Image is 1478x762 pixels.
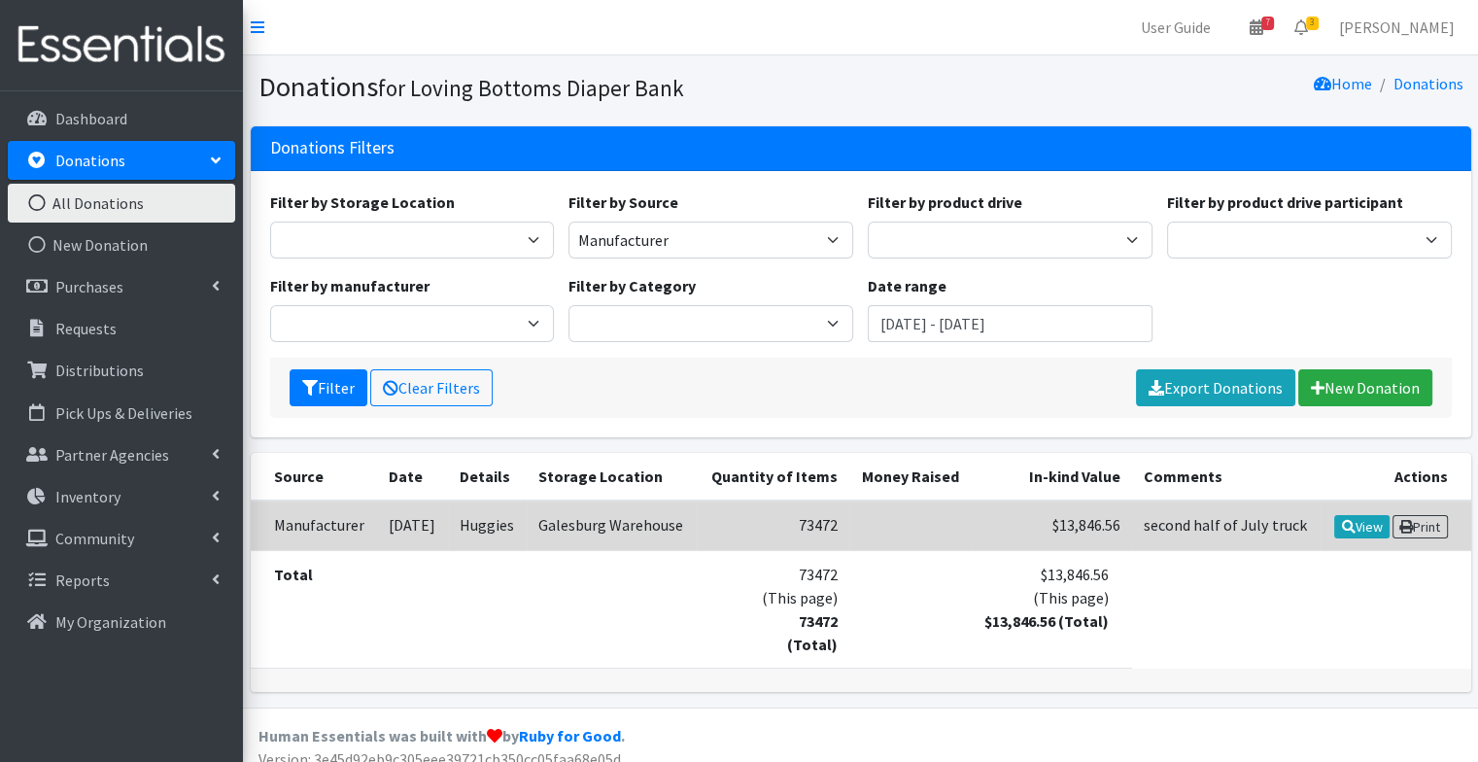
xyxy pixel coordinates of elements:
[270,138,395,158] h3: Donations Filters
[55,529,134,548] p: Community
[274,565,313,584] strong: Total
[377,453,448,501] th: Date
[55,487,120,506] p: Inventory
[55,571,110,590] p: Reports
[1132,453,1321,501] th: Comments
[448,501,527,551] td: Huggies
[868,274,946,297] label: Date range
[1334,515,1390,538] a: View
[55,109,127,128] p: Dashboard
[568,274,696,297] label: Filter by Category
[868,190,1022,214] label: Filter by product drive
[971,501,1132,551] td: $13,846.56
[8,561,235,600] a: Reports
[971,550,1132,668] td: $13,846.56 (This page)
[378,74,684,102] small: for Loving Bottoms Diaper Bank
[1314,74,1372,93] a: Home
[8,309,235,348] a: Requests
[568,190,678,214] label: Filter by Source
[270,274,430,297] label: Filter by manufacturer
[8,351,235,390] a: Distributions
[519,726,621,745] a: Ruby for Good
[697,501,848,551] td: 73472
[8,603,235,641] a: My Organization
[258,726,625,745] strong: Human Essentials was built with by .
[527,453,697,501] th: Storage Location
[1321,453,1471,501] th: Actions
[868,305,1152,342] input: January 1, 2011 - December 31, 2011
[1234,8,1279,47] a: 7
[1279,8,1323,47] a: 3
[8,13,235,78] img: HumanEssentials
[370,369,493,406] a: Clear Filters
[377,501,448,551] td: [DATE]
[849,453,972,501] th: Money Raised
[448,453,527,501] th: Details
[1261,17,1274,30] span: 7
[258,70,854,104] h1: Donations
[697,453,848,501] th: Quantity of Items
[251,453,378,501] th: Source
[290,369,367,406] button: Filter
[787,611,838,654] strong: 73472 (Total)
[1323,8,1470,47] a: [PERSON_NAME]
[55,151,125,170] p: Donations
[8,519,235,558] a: Community
[1132,501,1321,551] td: second half of July truck
[55,319,117,338] p: Requests
[55,445,169,465] p: Partner Agencies
[697,550,848,668] td: 73472 (This page)
[1392,515,1448,538] a: Print
[8,99,235,138] a: Dashboard
[8,184,235,223] a: All Donations
[251,501,378,551] td: Manufacturer
[1167,190,1403,214] label: Filter by product drive participant
[1125,8,1226,47] a: User Guide
[984,611,1109,631] strong: $13,846.56 (Total)
[8,141,235,180] a: Donations
[1136,369,1295,406] a: Export Donations
[1393,74,1463,93] a: Donations
[55,361,144,380] p: Distributions
[8,435,235,474] a: Partner Agencies
[527,501,697,551] td: Galesburg Warehouse
[270,190,455,214] label: Filter by Storage Location
[1298,369,1432,406] a: New Donation
[55,612,166,632] p: My Organization
[8,267,235,306] a: Purchases
[8,225,235,264] a: New Donation
[1306,17,1319,30] span: 3
[8,477,235,516] a: Inventory
[971,453,1132,501] th: In-kind Value
[55,403,192,423] p: Pick Ups & Deliveries
[55,277,123,296] p: Purchases
[8,394,235,433] a: Pick Ups & Deliveries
